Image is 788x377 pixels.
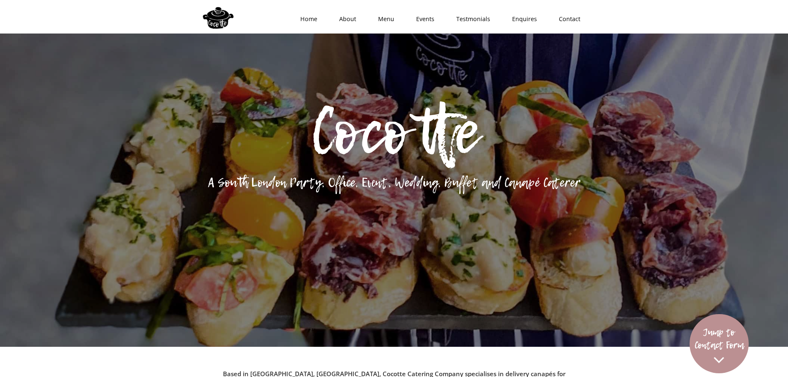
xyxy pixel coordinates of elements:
[364,7,402,31] a: Menu
[287,7,326,31] a: Home
[498,7,545,31] a: Enquires
[443,7,498,31] a: Testmonials
[402,7,443,31] a: Events
[326,7,364,31] a: About
[545,7,589,31] a: Contact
